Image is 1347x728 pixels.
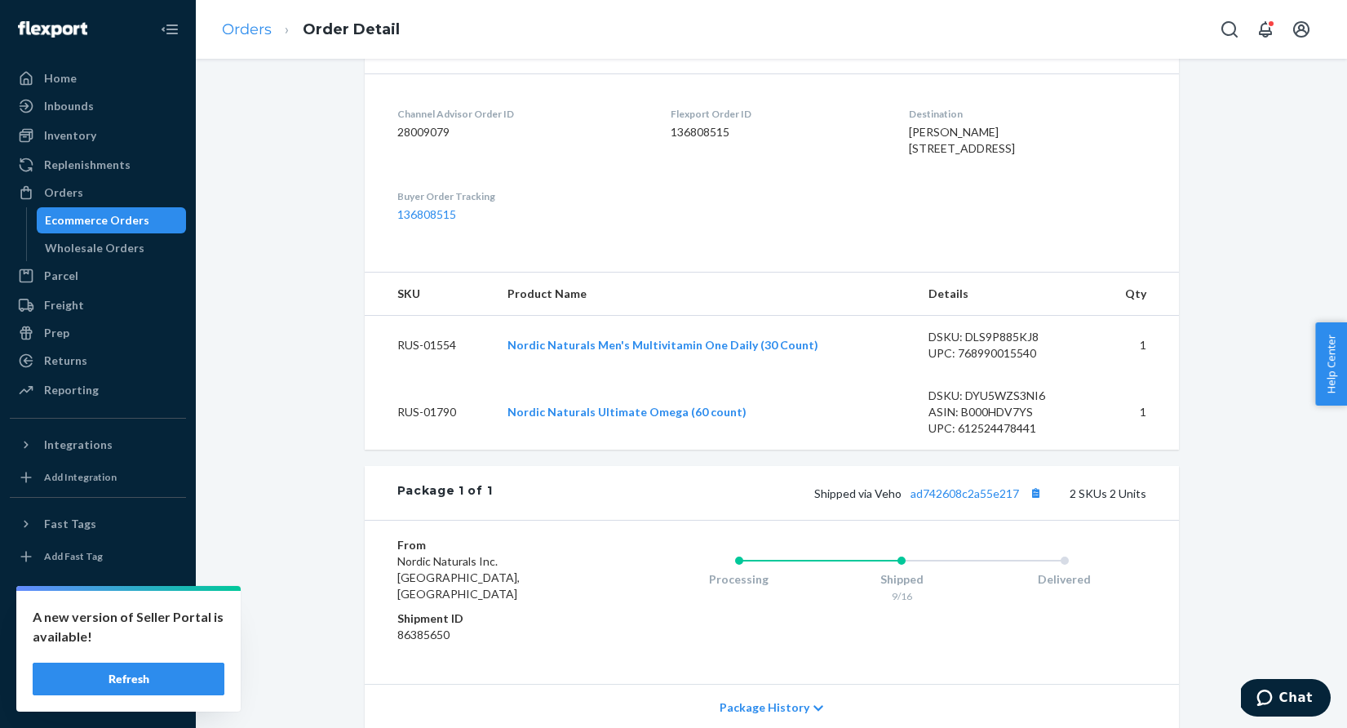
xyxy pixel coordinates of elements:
[1315,322,1347,406] button: Help Center
[45,240,144,256] div: Wholesale Orders
[1095,375,1178,450] td: 1
[37,207,187,233] a: Ecommerce Orders
[44,127,96,144] div: Inventory
[814,486,1047,500] span: Shipped via Veho
[44,470,117,484] div: Add Integration
[928,329,1082,345] div: DSKU: DLS9P885KJ8
[671,124,883,140] dd: 136808515
[44,268,78,284] div: Parcel
[720,699,809,716] span: Package History
[983,571,1146,588] div: Delivered
[1026,482,1047,504] button: Copy tracking number
[397,107,645,121] dt: Channel Advisor Order ID
[10,511,186,537] button: Fast Tags
[365,375,495,450] td: RUS-01790
[37,235,187,261] a: Wholesale Orders
[10,320,186,346] a: Prep
[303,20,400,38] a: Order Detail
[44,70,77,87] div: Home
[820,589,983,603] div: 9/16
[1095,273,1178,316] th: Qty
[44,437,113,453] div: Integrations
[658,571,821,588] div: Processing
[153,13,186,46] button: Close Navigation
[909,125,1015,155] span: [PERSON_NAME] [STREET_ADDRESS]
[494,273,915,316] th: Product Name
[10,93,186,119] a: Inbounds
[44,98,94,114] div: Inbounds
[820,571,983,588] div: Shipped
[397,610,592,627] dt: Shipment ID
[209,6,413,54] ol: breadcrumbs
[1285,13,1318,46] button: Open account menu
[33,607,224,646] p: A new version of Seller Portal is available!
[10,65,186,91] a: Home
[1213,13,1246,46] button: Open Search Box
[397,189,645,203] dt: Buyer Order Tracking
[10,682,186,708] button: Give Feedback
[18,21,87,38] img: Flexport logo
[10,655,186,681] a: Help Center
[911,486,1019,500] a: ad742608c2a55e217
[507,405,747,419] a: Nordic Naturals Ultimate Omega (60 count)
[44,325,69,341] div: Prep
[909,107,1146,121] dt: Destination
[928,404,1082,420] div: ASIN: B000HDV7YS
[671,107,883,121] dt: Flexport Order ID
[365,316,495,375] td: RUS-01554
[10,464,186,491] a: Add Integration
[397,627,592,643] dd: 86385650
[222,20,272,38] a: Orders
[507,338,818,352] a: Nordic Naturals Men's Multivitamin One Daily (30 Count)
[44,382,99,398] div: Reporting
[928,345,1082,362] div: UPC: 768990015540
[915,273,1095,316] th: Details
[10,263,186,289] a: Parcel
[10,348,186,374] a: Returns
[44,297,84,313] div: Freight
[928,388,1082,404] div: DSKU: DYU5WZS3NI6
[1241,679,1331,720] iframe: Opens a widget where you can chat to one of our agents
[44,516,96,532] div: Fast Tags
[10,292,186,318] a: Freight
[928,420,1082,437] div: UPC: 612524478441
[10,122,186,149] a: Inventory
[10,180,186,206] a: Orders
[10,544,186,570] a: Add Fast Tag
[33,663,224,695] button: Refresh
[397,554,520,601] span: Nordic Naturals Inc. [GEOGRAPHIC_DATA], [GEOGRAPHIC_DATA]
[44,157,131,173] div: Replenishments
[397,482,493,504] div: Package 1 of 1
[44,353,87,369] div: Returns
[10,627,186,653] button: Talk to Support
[44,549,103,563] div: Add Fast Tag
[45,212,149,229] div: Ecommerce Orders
[1095,316,1178,375] td: 1
[365,273,495,316] th: SKU
[1249,13,1282,46] button: Open notifications
[10,432,186,458] button: Integrations
[397,537,592,553] dt: From
[44,184,83,201] div: Orders
[397,207,456,221] a: 136808515
[397,124,645,140] dd: 28009079
[10,377,186,403] a: Reporting
[10,599,186,625] a: Settings
[10,152,186,178] a: Replenishments
[492,482,1145,504] div: 2 SKUs 2 Units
